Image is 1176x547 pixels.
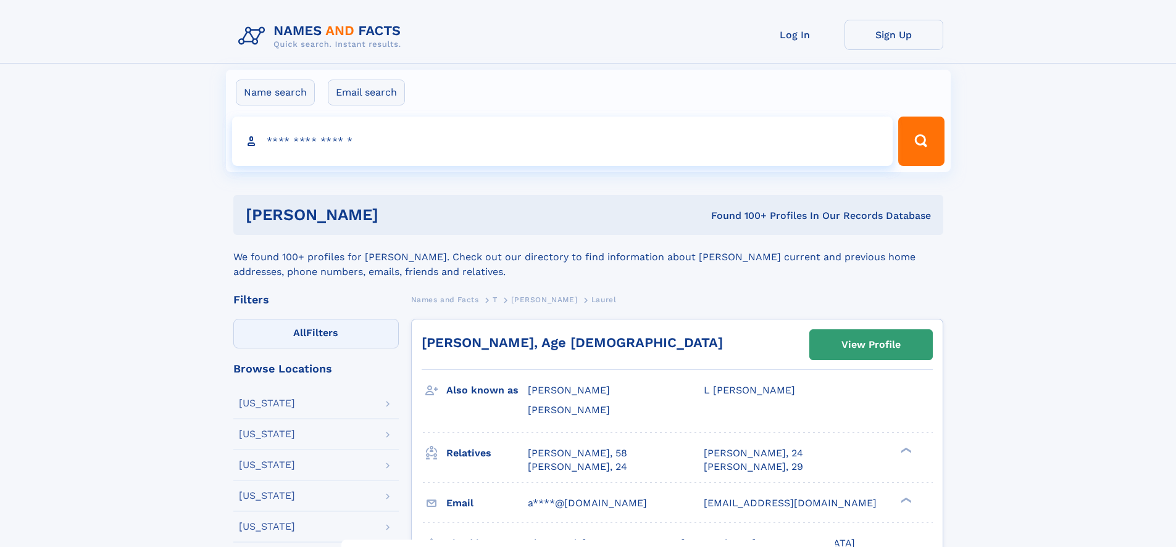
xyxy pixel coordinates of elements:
[704,460,803,474] a: [PERSON_NAME], 29
[898,446,912,454] div: ❯
[591,295,617,304] span: Laurel
[898,496,912,504] div: ❯
[236,80,315,105] label: Name search
[511,295,577,304] span: [PERSON_NAME]
[328,80,405,105] label: Email search
[239,491,295,501] div: [US_STATE]
[704,384,795,396] span: L [PERSON_NAME]
[528,460,627,474] a: [PERSON_NAME], 24
[898,117,944,166] button: Search Button
[233,319,399,348] label: Filters
[493,295,498,304] span: T
[293,327,306,339] span: All
[528,404,610,416] span: [PERSON_NAME]
[810,330,932,360] a: View Profile
[239,429,295,439] div: [US_STATE]
[246,207,545,223] h1: [PERSON_NAME]
[233,363,399,374] div: Browse Locations
[704,497,877,509] span: [EMAIL_ADDRESS][DOMAIN_NAME]
[232,117,893,166] input: search input
[528,384,610,396] span: [PERSON_NAME]
[239,522,295,532] div: [US_STATE]
[411,292,479,307] a: Names and Facts
[844,20,943,50] a: Sign Up
[841,331,901,359] div: View Profile
[422,335,723,350] a: [PERSON_NAME], Age [DEMOGRAPHIC_DATA]
[233,20,411,53] img: Logo Names and Facts
[704,446,803,460] a: [PERSON_NAME], 24
[528,446,627,460] a: [PERSON_NAME], 58
[446,380,528,401] h3: Also known as
[239,398,295,408] div: [US_STATE]
[511,292,577,307] a: [PERSON_NAME]
[233,235,943,279] div: We found 100+ profiles for [PERSON_NAME]. Check out our directory to find information about [PERS...
[446,493,528,514] h3: Email
[544,209,931,223] div: Found 100+ Profiles In Our Records Database
[746,20,844,50] a: Log In
[493,292,498,307] a: T
[239,460,295,470] div: [US_STATE]
[446,443,528,464] h3: Relatives
[233,294,399,305] div: Filters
